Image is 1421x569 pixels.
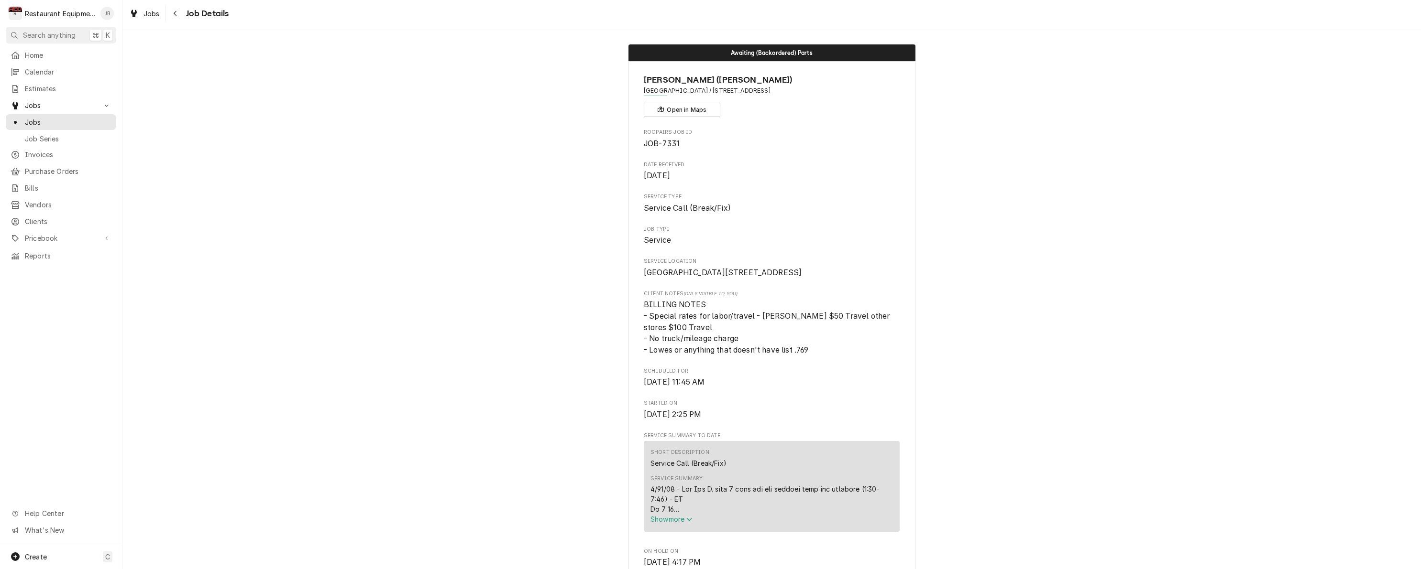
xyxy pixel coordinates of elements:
[6,147,116,162] a: Invoices
[731,50,812,56] span: Awaiting (Backordered) Parts
[644,171,670,180] span: [DATE]
[644,129,900,149] div: Roopairs Job ID
[25,525,110,535] span: What's New
[644,376,900,388] span: Scheduled For
[644,399,900,407] span: Started On
[6,505,116,521] a: Go to Help Center
[6,522,116,538] a: Go to What's New
[25,117,111,127] span: Jobs
[650,514,893,524] button: Showmore
[9,7,22,20] div: Restaurant Equipment Diagnostics's Avatar
[644,193,900,214] div: Service Type
[6,214,116,229] a: Clients
[23,30,76,40] span: Search anything
[106,30,110,40] span: K
[644,399,900,420] div: Started On
[644,548,900,555] span: On Hold On
[644,558,701,567] span: [DATE] 4:17 PM
[6,97,116,113] a: Go to Jobs
[683,291,738,296] span: (Only Visible to You)
[644,203,900,214] span: Service Type
[644,548,900,568] div: On Hold On
[25,9,95,19] div: Restaurant Equipment Diagnostics
[6,230,116,246] a: Go to Pricebook
[644,258,900,265] span: Service Location
[650,484,893,514] div: 4/91/08 - Lor Ips D. sita 7 cons adi eli seddoei temp inc utlabore (1:30-7:46) - ET Do 7:16 Mag 4...
[25,134,111,144] span: Job Series
[650,515,693,523] span: Show more
[25,183,111,193] span: Bills
[644,225,900,246] div: Job Type
[105,552,110,562] span: C
[644,193,900,201] span: Service Type
[25,166,111,176] span: Purchase Orders
[25,233,97,243] span: Pricebook
[168,6,183,21] button: Navigate back
[25,508,110,518] span: Help Center
[644,432,900,440] span: Service Summary To Date
[644,258,900,278] div: Service Location
[125,6,164,21] a: Jobs
[6,64,116,80] a: Calendar
[6,163,116,179] a: Purchase Orders
[644,138,900,150] span: Roopairs Job ID
[644,161,900,169] span: Date Received
[183,7,229,20] span: Job Details
[644,139,680,148] span: JOB-7331
[644,299,900,355] span: [object Object]
[644,290,900,298] span: Client Notes
[6,47,116,63] a: Home
[644,441,900,536] div: Service Summary
[644,236,671,245] span: Service
[6,197,116,213] a: Vendors
[644,367,900,375] span: Scheduled For
[6,180,116,196] a: Bills
[25,50,111,60] span: Home
[6,114,116,130] a: Jobs
[644,74,900,86] span: Name
[644,367,900,388] div: Scheduled For
[25,100,97,110] span: Jobs
[100,7,114,20] div: JB
[650,449,709,456] div: Short Description
[143,9,160,19] span: Jobs
[25,150,111,160] span: Invoices
[9,7,22,20] div: R
[92,30,99,40] span: ⌘
[644,300,892,354] span: BILLING NOTES - Special rates for labor/travel - [PERSON_NAME] $50 Travel other stores $100 Trave...
[644,170,900,182] span: Date Received
[644,129,900,136] span: Roopairs Job ID
[25,553,47,561] span: Create
[628,44,915,61] div: Status
[644,204,731,213] span: Service Call (Break/Fix)
[644,410,701,419] span: [DATE] 2:25 PM
[644,377,705,386] span: [DATE] 11:45 AM
[644,409,900,420] span: Started On
[644,86,900,95] span: Address
[25,251,111,261] span: Reports
[650,475,703,483] div: Service Summary
[644,74,900,117] div: Client Information
[6,248,116,264] a: Reports
[644,161,900,182] div: Date Received
[644,225,900,233] span: Job Type
[6,27,116,43] button: Search anything⌘K
[25,84,111,94] span: Estimates
[644,103,720,117] button: Open in Maps
[650,458,727,468] div: Service Call (Break/Fix)
[644,235,900,246] span: Job Type
[25,216,111,226] span: Clients
[644,432,900,536] div: Service Summary To Date
[644,267,900,279] span: Service Location
[6,131,116,147] a: Job Series
[644,290,900,356] div: [object Object]
[644,268,802,277] span: [GEOGRAPHIC_DATA][STREET_ADDRESS]
[100,7,114,20] div: Jaired Brunty's Avatar
[644,557,900,568] span: On Hold On
[25,200,111,210] span: Vendors
[25,67,111,77] span: Calendar
[6,81,116,97] a: Estimates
